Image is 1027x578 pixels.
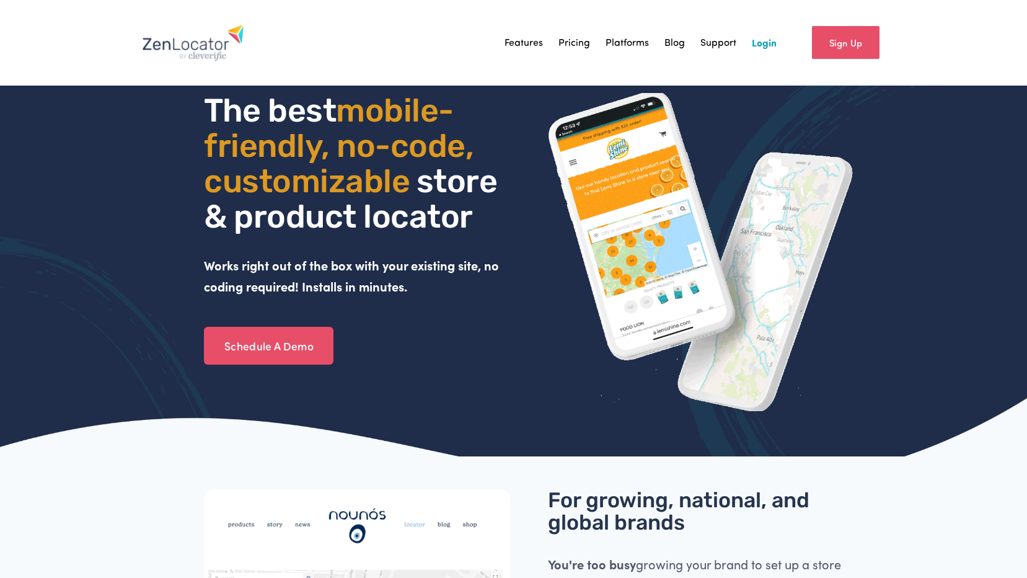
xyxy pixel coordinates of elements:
[606,33,649,52] a: Platforms
[812,26,879,59] a: Sign Up
[752,33,777,52] a: Login
[142,24,244,61] img: Zenlocator
[204,327,333,365] a: Schedule A Demo
[204,257,502,295] strong: Works right out of the box with your existing site, no coding required! Installs in minutes.
[204,91,336,130] span: The best
[664,33,685,52] a: Blog
[505,33,543,52] a: Features
[204,162,504,236] span: store & product locator
[558,33,590,52] a: Pricing
[700,33,736,52] a: Support
[548,93,854,411] img: ZenLocator phone mockup gif
[548,556,636,572] strong: You're too busy
[204,91,480,200] span: mobile- friendly, no-code, customizable
[548,487,814,535] span: For growing, national, and global brands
